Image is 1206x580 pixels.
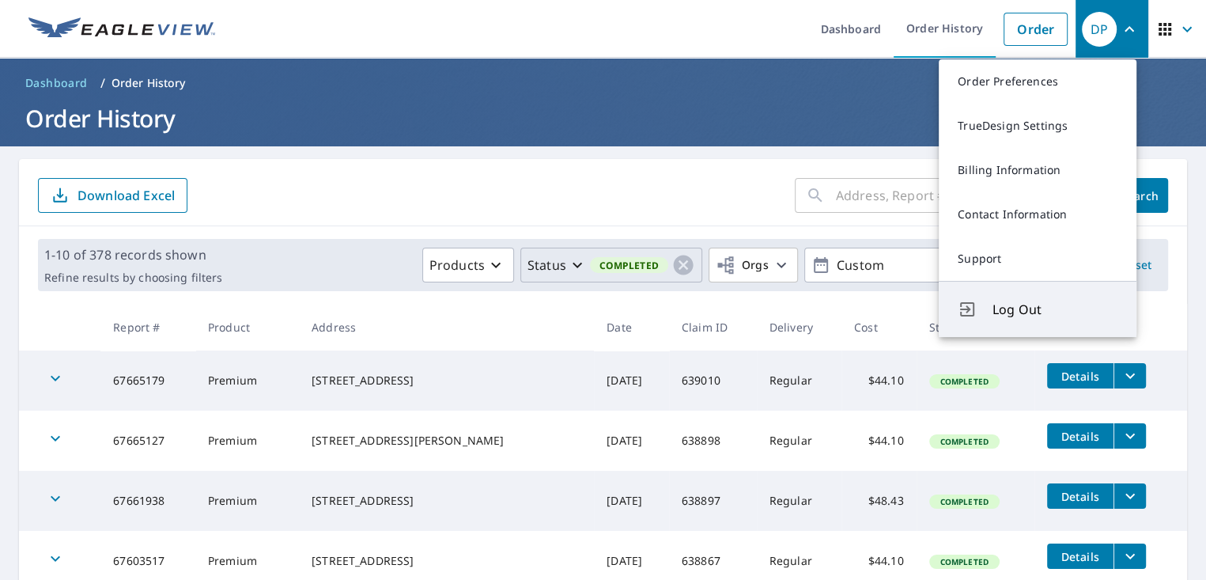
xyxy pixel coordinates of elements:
span: Completed [931,556,998,567]
img: EV Logo [28,17,215,41]
th: Delivery [757,304,841,351]
button: Reset [1111,248,1162,282]
th: Report # [100,304,195,351]
td: 67661938 [100,471,195,531]
td: 638897 [669,471,757,531]
td: [DATE] [594,351,669,411]
button: Download Excel [38,178,187,213]
span: Completed [931,436,998,447]
th: Product [195,304,299,351]
p: Status [527,256,566,275]
td: [DATE] [594,411,669,471]
td: $44.10 [841,351,917,411]
a: Order Preferences [939,59,1136,104]
p: Refine results by choosing filters [44,271,222,285]
p: Products [429,256,485,275]
button: Log Out [939,281,1136,337]
span: Details [1057,549,1104,564]
button: StatusCompleted [520,248,703,282]
button: Orgs [709,248,798,282]
span: Search [1124,188,1155,203]
p: Order History [112,75,186,91]
button: filesDropdownBtn-67665179 [1113,363,1146,389]
td: 67665179 [100,351,195,411]
nav: breadcrumb [19,70,1187,96]
button: filesDropdownBtn-67661938 [1113,483,1146,509]
span: Details [1057,489,1104,504]
button: Products [422,248,514,282]
div: [STREET_ADDRESS] [312,493,581,509]
button: filesDropdownBtn-67665127 [1113,423,1146,449]
input: Address, Report #, Claim ID, etc. [836,173,1098,218]
button: detailsBtn-67603517 [1047,544,1113,569]
span: Details [1057,369,1104,384]
span: Orgs [716,256,769,275]
span: Reset [1117,256,1155,275]
td: Premium [195,471,299,531]
td: Regular [757,471,841,531]
span: Details [1057,429,1104,444]
td: [DATE] [594,471,669,531]
h1: Order History [19,102,1187,135]
a: Contact Information [939,192,1136,237]
td: $48.43 [841,471,917,531]
a: Dashboard [19,70,94,96]
a: Support [939,237,1136,281]
td: Premium [195,411,299,471]
td: 67665127 [100,411,195,471]
a: TrueDesign Settings [939,104,1136,148]
span: Completed [931,376,998,387]
td: Regular [757,411,841,471]
div: [STREET_ADDRESS] [312,373,581,389]
th: Date [594,304,669,351]
span: Completed [590,257,669,274]
td: $44.10 [841,411,917,471]
p: Download Excel [78,187,175,204]
th: Status [917,304,1034,351]
button: Search [1111,178,1168,213]
td: Premium [195,351,299,411]
td: 638898 [669,411,757,471]
span: Dashboard [25,75,88,91]
th: Cost [841,304,917,351]
div: [STREET_ADDRESS][PERSON_NAME] [312,433,581,449]
a: Order [1004,13,1068,46]
div: [STREET_ADDRESS] [312,553,581,569]
button: detailsBtn-67665179 [1047,363,1113,389]
td: 639010 [669,351,757,411]
button: detailsBtn-67661938 [1047,483,1113,509]
p: Custom [830,252,1015,279]
p: 1-10 of 378 records shown [44,245,222,264]
a: Billing Information [939,148,1136,192]
span: Log Out [992,300,1117,319]
td: Regular [757,351,841,411]
button: Custom [804,248,1042,282]
th: Claim ID [669,304,757,351]
div: DP [1082,12,1117,47]
span: Completed [931,496,998,507]
li: / [100,74,105,93]
button: detailsBtn-67665127 [1047,423,1113,449]
th: Address [299,304,594,351]
button: filesDropdownBtn-67603517 [1113,544,1146,569]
